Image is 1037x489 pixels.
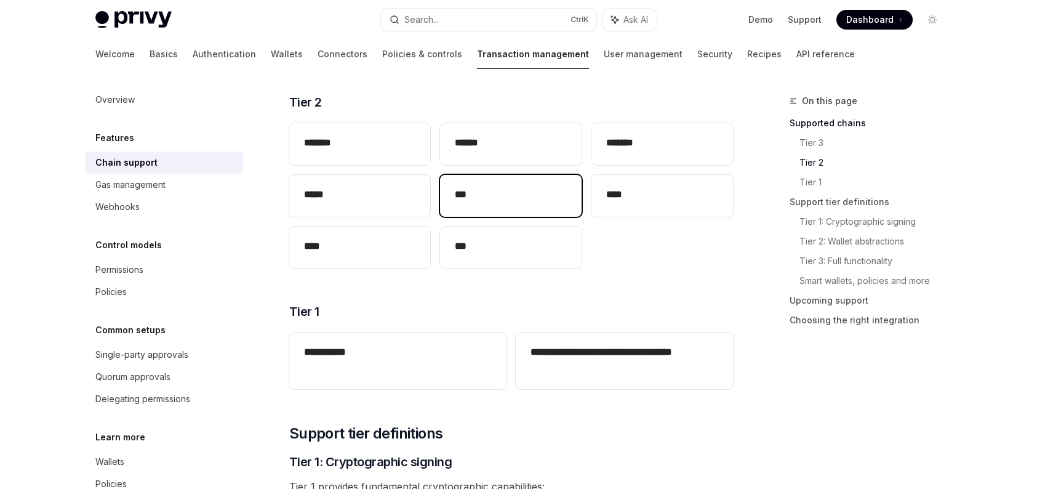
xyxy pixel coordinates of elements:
div: Gas management [95,177,166,192]
a: User management [604,39,683,69]
span: Tier 1 [289,303,319,320]
a: Single-party approvals [86,344,243,366]
div: Policies [95,285,127,299]
a: Wallets [86,451,243,473]
h5: Common setups [95,323,166,337]
div: Chain support [95,155,158,170]
div: Delegating permissions [95,392,190,406]
a: Choosing the right integration [790,310,952,330]
div: Single-party approvals [95,347,188,362]
a: Delegating permissions [86,388,243,410]
div: Permissions [95,262,143,277]
a: Quorum approvals [86,366,243,388]
h5: Features [95,131,134,145]
a: Policies & controls [382,39,462,69]
a: Permissions [86,259,243,281]
a: Support [788,14,822,26]
button: Toggle dark mode [923,10,942,30]
h5: Control models [95,238,162,253]
a: Tier 3: Full functionality [799,251,952,271]
span: Ask AI [623,14,648,26]
a: Tier 1: Cryptographic signing [799,212,952,232]
a: Dashboard [836,10,913,30]
a: Wallets [271,39,303,69]
a: Supported chains [790,113,952,133]
span: Support tier definitions [289,424,443,443]
div: Search... [404,12,439,27]
span: On this page [802,94,857,108]
a: Webhooks [86,196,243,218]
span: Tier 2 [289,94,322,111]
a: API reference [796,39,855,69]
a: Tier 1 [799,172,952,192]
span: Ctrl K [571,15,589,25]
a: Chain support [86,152,243,174]
a: Overview [86,89,243,111]
div: Wallets [95,455,124,469]
div: Overview [95,92,135,107]
span: Tier 1: Cryptographic signing [289,453,452,471]
div: Webhooks [95,200,140,214]
a: Upcoming support [790,291,952,310]
a: Welcome [95,39,135,69]
a: Smart wallets, policies and more [799,271,952,291]
a: Tier 3 [799,133,952,153]
a: Basics [150,39,178,69]
a: Policies [86,281,243,303]
a: Tier 2 [799,153,952,172]
button: Ask AI [603,9,657,31]
a: Tier 2: Wallet abstractions [799,232,952,251]
a: Transaction management [477,39,589,69]
a: Security [697,39,732,69]
a: Authentication [193,39,256,69]
span: Dashboard [846,14,894,26]
div: Quorum approvals [95,370,170,384]
a: Recipes [747,39,782,69]
h5: Learn more [95,430,145,445]
button: Search...CtrlK [381,9,596,31]
a: Gas management [86,174,243,196]
a: Connectors [318,39,367,69]
a: Support tier definitions [790,192,952,212]
img: light logo [95,11,172,28]
a: Demo [748,14,773,26]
